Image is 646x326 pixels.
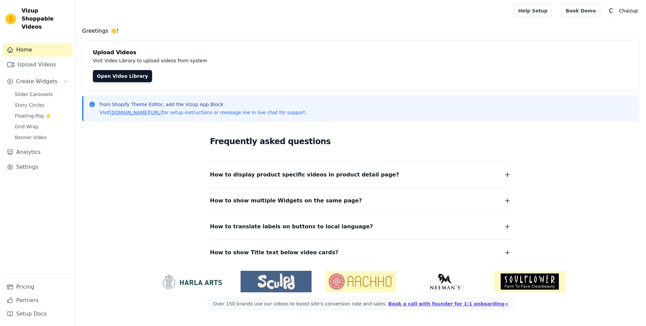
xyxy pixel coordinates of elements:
a: Story Circles [11,100,72,110]
span: How to show multiple Widgets on the same page? [210,196,362,205]
a: Upload Videos [3,58,72,71]
a: Book Demo [561,4,600,17]
span: Story Circles [15,102,44,108]
img: Sculpd US [241,273,312,290]
button: How to show multiple Widgets on the same page? [210,196,511,205]
span: Grid Wrap [15,123,38,130]
a: Floating-Pop ⭐ [11,111,72,121]
a: Slider Carousels [11,90,72,99]
a: Settings [3,160,72,174]
span: Vizup Shoppable Videos [22,7,70,31]
span: Floating-Pop ⭐ [15,112,51,119]
button: How to translate labels on buttons to local language? [210,222,511,231]
a: Pricing [3,280,72,294]
img: Soulflower [494,271,565,292]
button: How to show Title text below video cards? [210,248,511,257]
img: Aachho [325,271,396,292]
span: Banner Video [15,134,46,141]
img: Vizup [5,13,16,24]
h2: Frequently asked questions [210,135,511,148]
a: Partners [3,294,72,307]
span: Slider Carousels [15,91,53,98]
a: Book a call with founder for 1:1 onboarding [388,301,508,306]
p: from Shopify Theme Editor, add the Vizup App Block [100,101,307,108]
a: Banner Video [11,133,72,142]
span: Create Widgets [16,77,58,86]
p: Chaizup [616,5,641,17]
span: How to display product specific videos in product detail page? [210,170,399,180]
button: Create Widgets [3,75,72,88]
h4: Greetings 👋! [82,27,639,35]
span: How to show Title text below video cards? [210,248,338,257]
a: Grid Wrap [11,122,72,131]
text: C [609,7,613,14]
p: Visit Video Library to upload videos from system [93,57,394,65]
button: C Chaizup [606,5,641,17]
img: Neeman's [410,273,481,290]
a: Home [3,43,72,57]
p: Visit for setup instructions or message me in live chat for support. [100,109,307,116]
a: Help Setup [514,4,552,17]
h4: Upload Videos [93,48,629,57]
a: Setup Docs [3,307,72,321]
span: How to translate labels on buttons to local language? [210,222,373,231]
a: Open Video Library [93,70,152,82]
button: How to display product specific videos in product detail page? [210,170,511,180]
a: Analytics [3,145,72,159]
a: [DOMAIN_NAME][URL] [110,110,162,115]
img: HarlaArts [156,273,227,290]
